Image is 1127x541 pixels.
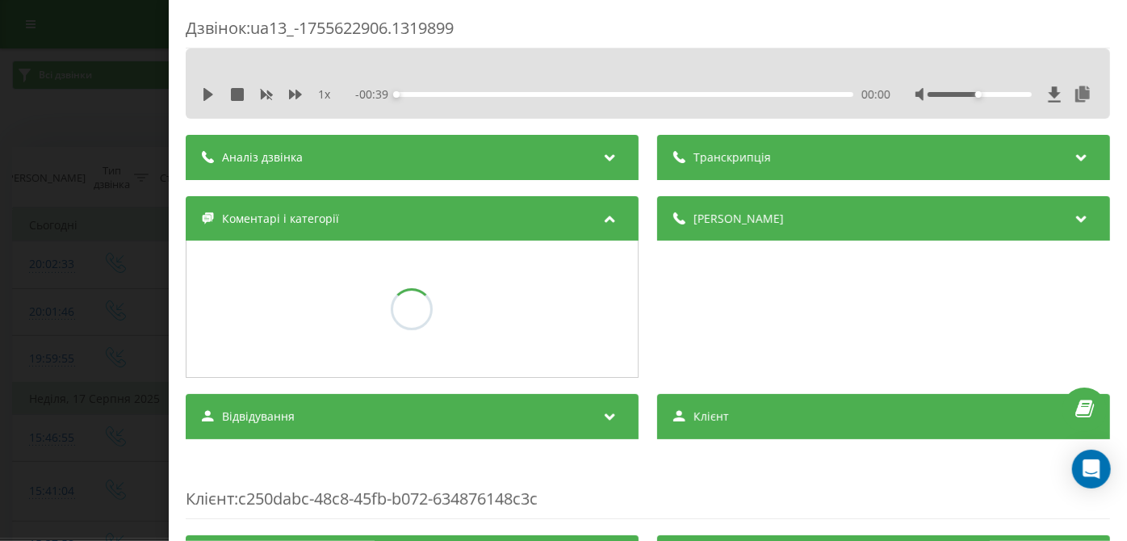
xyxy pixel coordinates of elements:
[318,86,330,103] span: 1 x
[186,488,234,510] span: Клієнт
[186,17,1110,48] div: Дзвінок : ua13_-1755622906.1319899
[356,86,397,103] span: - 00:39
[186,455,1110,519] div: : c250dabc-48c8-45fb-b072-634876148c3c
[975,91,982,98] div: Accessibility label
[222,409,295,425] span: Відвідування
[862,86,891,103] span: 00:00
[222,149,303,166] span: Аналіз дзвінка
[394,91,400,98] div: Accessibility label
[693,409,729,425] span: Клієнт
[1072,450,1111,489] div: Open Intercom Messenger
[693,211,784,227] span: [PERSON_NAME]
[693,149,771,166] span: Транскрипція
[222,211,339,227] span: Коментарі і категорії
